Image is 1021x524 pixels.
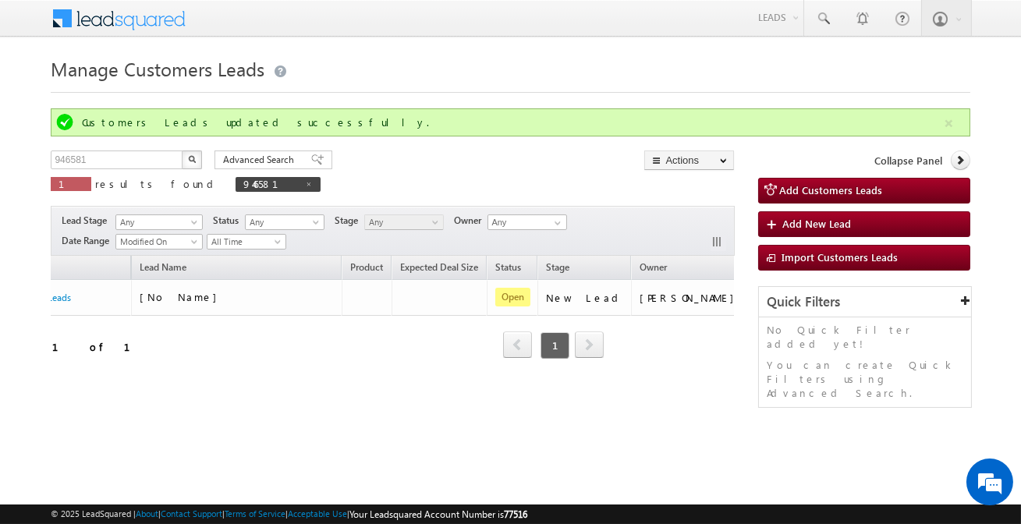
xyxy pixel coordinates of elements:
[495,288,530,306] span: Open
[503,331,532,358] span: prev
[640,261,667,273] span: Owner
[82,115,941,129] div: Customers Leads updated successfully.
[644,150,734,170] button: Actions
[538,259,577,279] a: Stage
[62,234,115,248] span: Date Range
[504,508,527,520] span: 77516
[541,332,569,359] span: 1
[245,214,324,230] a: Any
[116,235,197,249] span: Modified On
[350,261,383,273] span: Product
[161,508,222,519] a: Contact Support
[364,214,444,230] a: Any
[132,259,194,279] span: Lead Name
[58,177,83,190] span: 1
[392,259,486,279] a: Expected Deal Size
[81,82,262,102] div: Chat with us now
[20,144,285,395] textarea: Type your message and hit 'Enter'
[213,214,245,228] span: Status
[640,291,742,305] div: [PERSON_NAME]
[546,261,569,273] span: Stage
[225,508,285,519] a: Terms of Service
[779,183,882,196] span: Add Customers Leads
[116,215,197,229] span: Any
[546,291,624,305] div: New Lead
[365,215,439,229] span: Any
[335,214,364,228] span: Stage
[136,508,158,519] a: About
[782,250,898,264] span: Import Customers Leads
[288,508,347,519] a: Acceptable Use
[246,215,320,229] span: Any
[767,358,963,400] p: You can create Quick Filters using Advanced Search.
[223,153,299,167] span: Advanced Search
[875,154,943,168] span: Collapse Panel
[207,235,282,249] span: All Time
[546,215,565,231] a: Show All Items
[400,261,478,273] span: Expected Deal Size
[767,323,963,351] p: No Quick Filter added yet!
[575,331,604,358] span: next
[115,214,203,230] a: Any
[349,508,527,520] span: Your Leadsquared Account Number is
[212,409,283,430] em: Start Chat
[115,234,203,250] a: Modified On
[487,214,567,230] input: Type to Search
[256,8,293,45] div: Minimize live chat window
[51,56,264,81] span: Manage Customers Leads
[51,507,527,522] span: © 2025 LeadSquared | | | | |
[243,177,297,190] span: 946581
[782,217,851,230] span: Add New Lead
[140,290,225,303] span: [No Name]
[27,82,66,102] img: d_60004797649_company_0_60004797649
[62,214,113,228] span: Lead Stage
[207,234,286,250] a: All Time
[503,333,532,358] a: prev
[454,214,487,228] span: Owner
[575,333,604,358] a: next
[188,155,196,163] img: Search
[759,287,971,317] div: Quick Filters
[95,177,219,190] span: results found
[487,259,529,279] a: Status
